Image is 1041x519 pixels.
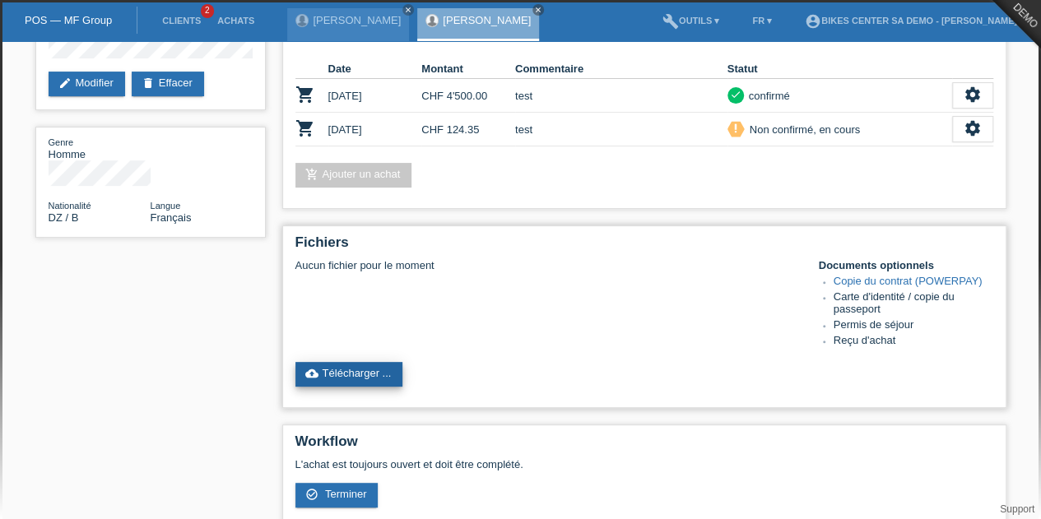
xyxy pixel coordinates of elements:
[834,275,983,287] a: Copie du contrat (POWERPAY)
[305,367,318,380] i: cloud_upload
[834,318,993,334] li: Permis de séjour
[49,72,125,96] a: editModifier
[745,121,860,138] div: Non confirmé, en cours
[1000,503,1034,515] a: Support
[325,488,367,500] span: Terminer
[834,334,993,350] li: Reçu d'achat
[515,59,727,79] th: Commentaire
[744,16,780,25] a: FR ▾
[58,76,72,90] i: edit
[402,4,414,16] a: close
[328,59,422,79] th: Date
[49,137,74,147] span: Genre
[328,79,422,113] td: [DATE]
[744,87,790,104] div: confirmé
[654,16,727,25] a: buildOutils ▾
[532,4,544,16] a: close
[964,86,982,104] i: settings
[25,14,112,26] a: POS — MF Group
[421,59,515,79] th: Montant
[201,4,214,18] span: 2
[151,211,192,224] span: Français
[295,85,315,104] i: POSP00027878
[730,89,741,100] i: check
[295,118,315,138] i: POSP00027879
[49,136,151,160] div: Homme
[295,483,379,507] a: check_circle_outline Terminer
[404,6,412,14] i: close
[443,14,531,26] a: [PERSON_NAME]
[662,13,679,30] i: build
[151,201,181,211] span: Langue
[727,59,952,79] th: Statut
[49,211,79,224] span: Algérie / B / 17.09.2006
[328,113,422,146] td: [DATE]
[295,433,993,458] h2: Workflow
[797,16,1033,25] a: account_circleBIKES CENTER SA Demo - [PERSON_NAME] ▾
[295,234,993,259] h2: Fichiers
[421,79,515,113] td: CHF 4'500.00
[295,458,993,470] p: L'achat est toujours ouvert et doit être complété.
[834,290,993,318] li: Carte d'identité / copie du passeport
[534,6,542,14] i: close
[295,362,403,387] a: cloud_uploadTélécharger ...
[295,259,798,271] div: Aucun fichier pour le moment
[421,113,515,146] td: CHF 124.35
[819,259,993,271] h4: Documents optionnels
[305,488,318,501] i: check_circle_outline
[49,201,91,211] span: Nationalité
[305,168,318,181] i: add_shopping_cart
[515,79,727,113] td: test
[132,72,204,96] a: deleteEffacer
[142,76,155,90] i: delete
[209,16,263,25] a: Achats
[313,14,401,26] a: [PERSON_NAME]
[515,113,727,146] td: test
[805,13,821,30] i: account_circle
[964,119,982,137] i: settings
[295,163,412,188] a: add_shopping_cartAjouter un achat
[730,123,741,134] i: priority_high
[154,16,209,25] a: Clients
